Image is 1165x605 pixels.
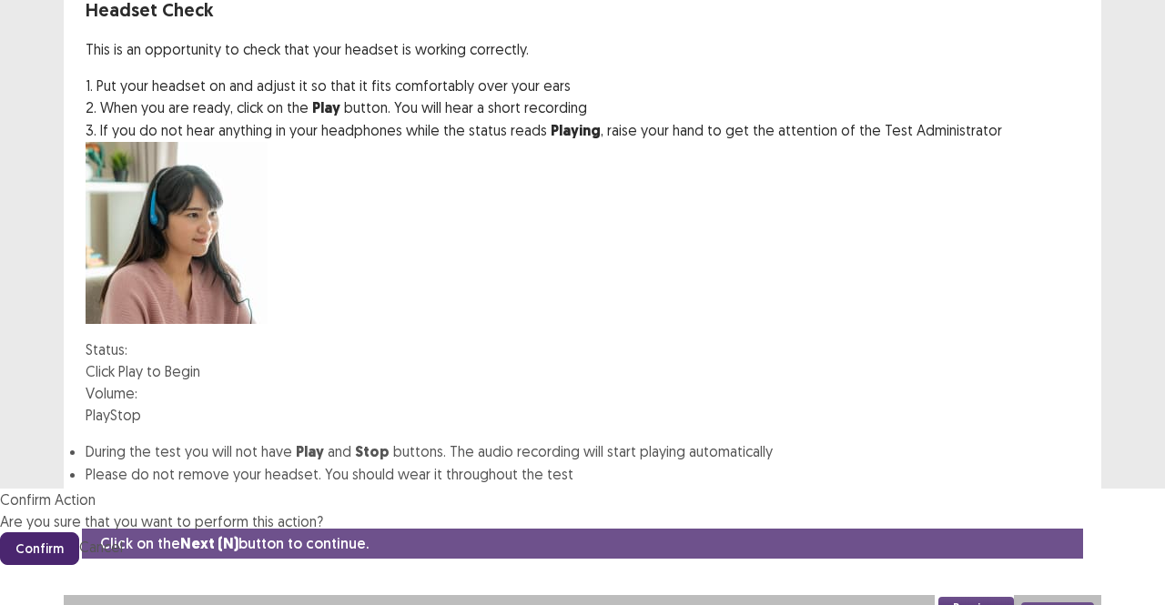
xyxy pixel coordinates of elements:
button: Cancel [79,536,123,558]
strong: Playing [551,121,601,140]
strong: Next (N) [180,534,238,553]
li: During the test you will not have and buttons. The audio recording will start playing automatically [86,440,1079,463]
button: Stop [110,404,141,426]
strong: Play [312,98,340,117]
strong: Stop [355,442,390,461]
p: Click on the button to continue. [100,532,369,555]
p: 3. If you do not hear anything in your headphones while the status reads , raise your hand to get... [86,119,1079,142]
strong: Play [296,442,324,461]
li: Please do not remove your headset. You should wear it throughout the test [86,463,1079,485]
p: Status: [86,338,1079,360]
p: 1. Put your headset on and adjust it so that it fits comfortably over your ears [86,75,1079,96]
p: Click Play to Begin [86,360,1079,382]
button: Play [86,404,110,426]
img: headset test [86,142,268,324]
p: Volume: [86,382,137,404]
p: This is an opportunity to check that your headset is working correctly. [86,38,1079,60]
p: 2. When you are ready, click on the button. You will hear a short recording [86,96,1079,119]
